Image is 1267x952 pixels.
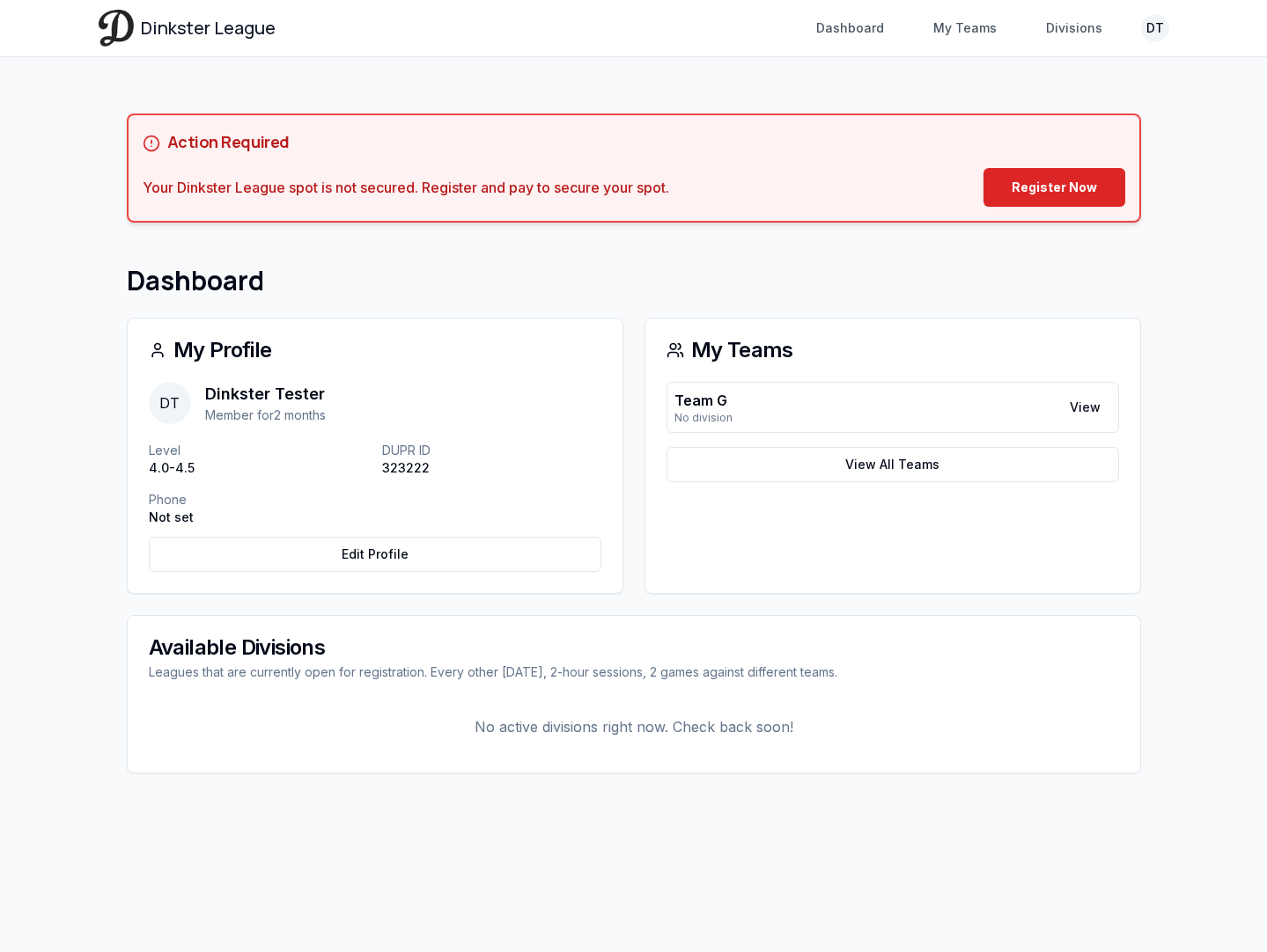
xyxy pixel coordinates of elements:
[143,177,669,198] div: Your Dinkster League spot is not secured. Register and pay to secure your spot.
[167,129,290,154] h5: Action Required
[674,390,733,411] p: Team G
[141,16,276,40] span: Dinkster League
[149,340,601,361] div: My Profile
[983,168,1125,207] a: Register Now
[382,442,601,459] p: DUPR ID
[667,447,1119,482] a: View All Teams
[924,554,1241,864] iframe: chat widget
[99,10,134,46] img: Dinkster
[149,491,368,509] p: Phone
[1035,12,1113,44] a: Divisions
[149,459,368,477] p: 4.0-4.5
[149,382,191,424] span: DT
[667,340,1119,361] div: My Teams
[99,10,276,46] a: Dinkster League
[806,12,895,44] a: Dashboard
[149,537,601,572] a: Edit Profile
[149,702,1119,751] p: No active divisions right now. Check back soon!
[127,265,1141,297] h1: Dashboard
[205,382,326,406] p: Dinkster Tester
[923,12,1007,44] a: My Teams
[149,442,368,459] p: Level
[149,663,1119,681] div: Leagues that are currently open for registration. Every other [DATE], 2-hour sessions, 2 games ag...
[674,411,733,425] p: No division
[1141,14,1169,42] button: DT
[1059,392,1111,423] a: View
[382,459,601,477] p: 323222
[205,406,326,424] p: Member for 2 months
[1184,873,1241,926] iframe: chat widget
[149,509,368,526] p: Not set
[149,637,1119,658] div: Available Divisions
